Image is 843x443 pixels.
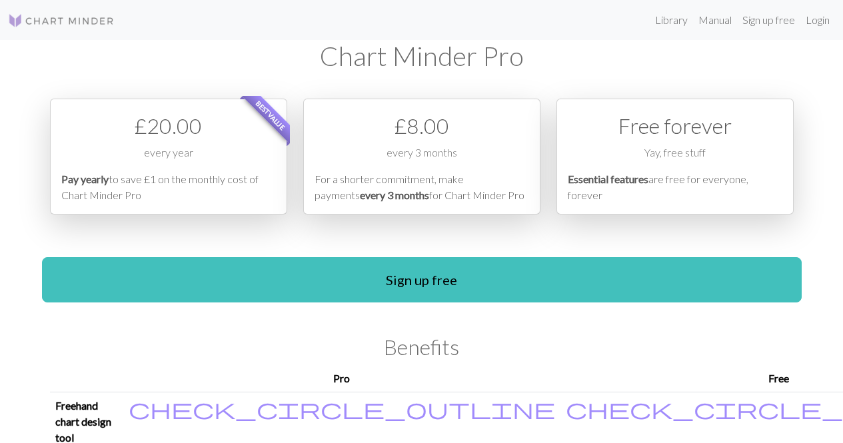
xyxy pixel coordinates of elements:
[8,13,115,29] img: Logo
[737,7,800,33] a: Sign up free
[800,7,835,33] a: Login
[556,99,794,215] div: Free option
[568,171,782,203] p: are free for everyone, forever
[568,145,782,171] div: Yay, free stuff
[693,7,737,33] a: Manual
[42,257,802,302] a: Sign up free
[61,145,276,171] div: every year
[129,398,555,419] i: Included
[50,40,794,72] h1: Chart Minder Pro
[303,99,540,215] div: Payment option 2
[50,99,287,215] div: Payment option 1
[123,365,560,392] th: Pro
[129,396,555,421] span: check_circle_outline
[61,171,276,203] p: to save £1 on the monthly cost of Chart Minder Pro
[568,173,648,185] em: Essential features
[61,110,276,142] div: £ 20.00
[315,171,529,203] p: For a shorter commitment, make payments for Chart Minder Pro
[61,173,109,185] em: Pay yearly
[315,145,529,171] div: every 3 months
[50,334,794,360] h2: Benefits
[650,7,693,33] a: Library
[360,189,429,201] em: every 3 months
[568,110,782,142] div: Free forever
[242,87,299,144] span: Best value
[315,110,529,142] div: £ 8.00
